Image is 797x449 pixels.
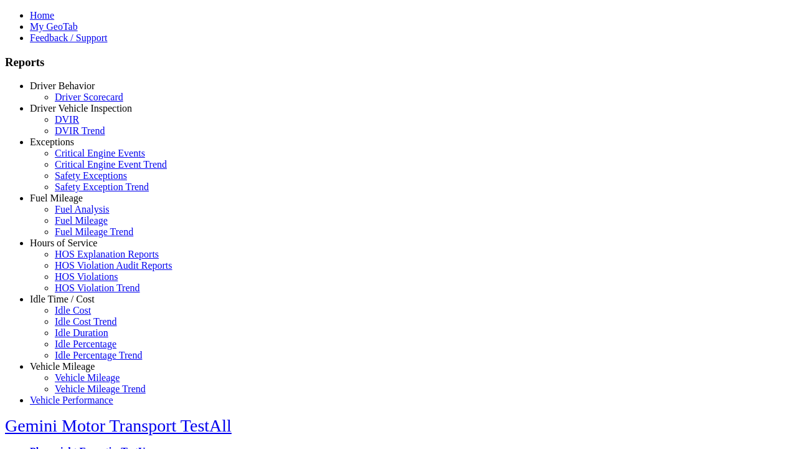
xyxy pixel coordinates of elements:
[30,21,78,32] a: My GeoTab
[55,215,108,226] a: Fuel Mileage
[55,305,91,316] a: Idle Cost
[55,327,108,338] a: Idle Duration
[30,103,132,113] a: Driver Vehicle Inspection
[55,92,123,102] a: Driver Scorecard
[55,114,79,125] a: DVIR
[55,204,110,215] a: Fuel Analysis
[55,249,159,259] a: HOS Explanation Reports
[30,395,113,405] a: Vehicle Performance
[55,181,149,192] a: Safety Exception Trend
[55,170,127,181] a: Safety Exceptions
[30,361,95,372] a: Vehicle Mileage
[55,159,167,170] a: Critical Engine Event Trend
[5,416,232,435] a: Gemini Motor Transport TestAll
[30,294,95,304] a: Idle Time / Cost
[55,372,120,383] a: Vehicle Mileage
[55,271,118,282] a: HOS Violations
[30,193,83,203] a: Fuel Mileage
[55,260,172,271] a: HOS Violation Audit Reports
[30,137,74,147] a: Exceptions
[55,350,142,360] a: Idle Percentage Trend
[30,10,54,21] a: Home
[55,125,105,136] a: DVIR Trend
[5,56,792,69] h3: Reports
[30,238,97,248] a: Hours of Service
[30,32,107,43] a: Feedback / Support
[55,282,140,293] a: HOS Violation Trend
[55,339,116,349] a: Idle Percentage
[55,148,145,158] a: Critical Engine Events
[55,226,133,237] a: Fuel Mileage Trend
[55,384,146,394] a: Vehicle Mileage Trend
[30,80,95,91] a: Driver Behavior
[55,316,117,327] a: Idle Cost Trend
